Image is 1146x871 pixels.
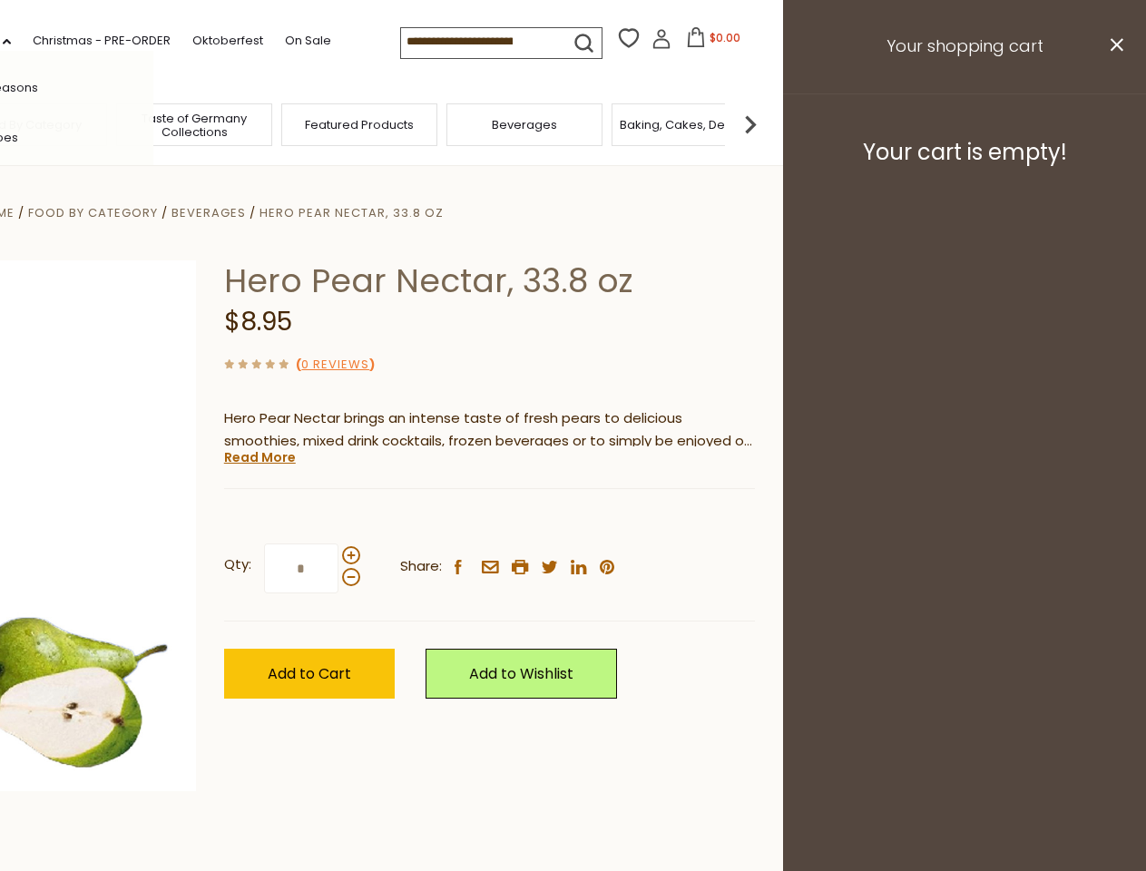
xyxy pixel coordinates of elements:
[620,118,760,132] a: Baking, Cakes, Desserts
[224,448,296,466] a: Read More
[492,118,557,132] a: Beverages
[285,31,331,51] a: On Sale
[171,204,246,221] a: Beverages
[122,112,267,139] a: Taste of Germany Collections
[33,31,171,51] a: Christmas - PRE-ORDER
[675,27,752,54] button: $0.00
[710,30,740,45] span: $0.00
[426,649,617,699] a: Add to Wishlist
[224,553,251,576] strong: Qty:
[732,106,769,142] img: next arrow
[224,260,755,301] h1: Hero Pear Nectar, 33.8 oz
[301,356,369,375] a: 0 Reviews
[192,31,263,51] a: Oktoberfest
[224,649,395,699] button: Add to Cart
[806,139,1123,166] h3: Your cart is empty!
[260,204,444,221] a: Hero Pear Nectar, 33.8 oz
[224,407,755,453] p: Hero Pear Nectar brings an intense taste of fresh pears to delicious smoothies, mixed drink cockt...
[400,555,442,578] span: Share:
[264,543,338,593] input: Qty:
[296,356,375,373] span: ( )
[224,304,292,339] span: $8.95
[305,118,414,132] a: Featured Products
[268,663,351,684] span: Add to Cart
[28,204,158,221] a: Food By Category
